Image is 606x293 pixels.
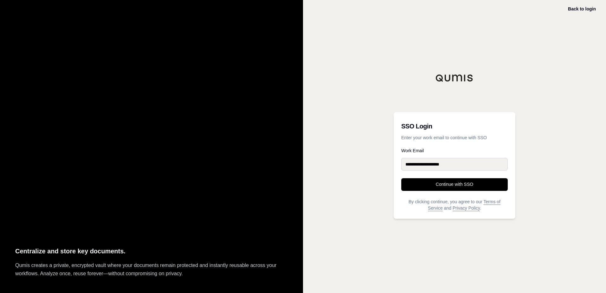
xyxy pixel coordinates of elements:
[435,74,474,82] img: Qumis
[401,148,508,153] label: Work Email
[401,134,508,141] p: Enter your work email to continue with SSO
[401,120,508,133] h3: SSO Login
[453,205,480,211] a: Privacy Policy
[568,6,596,11] a: Back to login
[15,261,288,278] p: Qumis creates a private, encrypted vault where your documents remain protected and instantly reus...
[401,199,508,211] p: By clicking continue, you agree to our and .
[401,178,508,191] button: Continue with SSO
[15,246,288,257] p: Centralize and store key documents.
